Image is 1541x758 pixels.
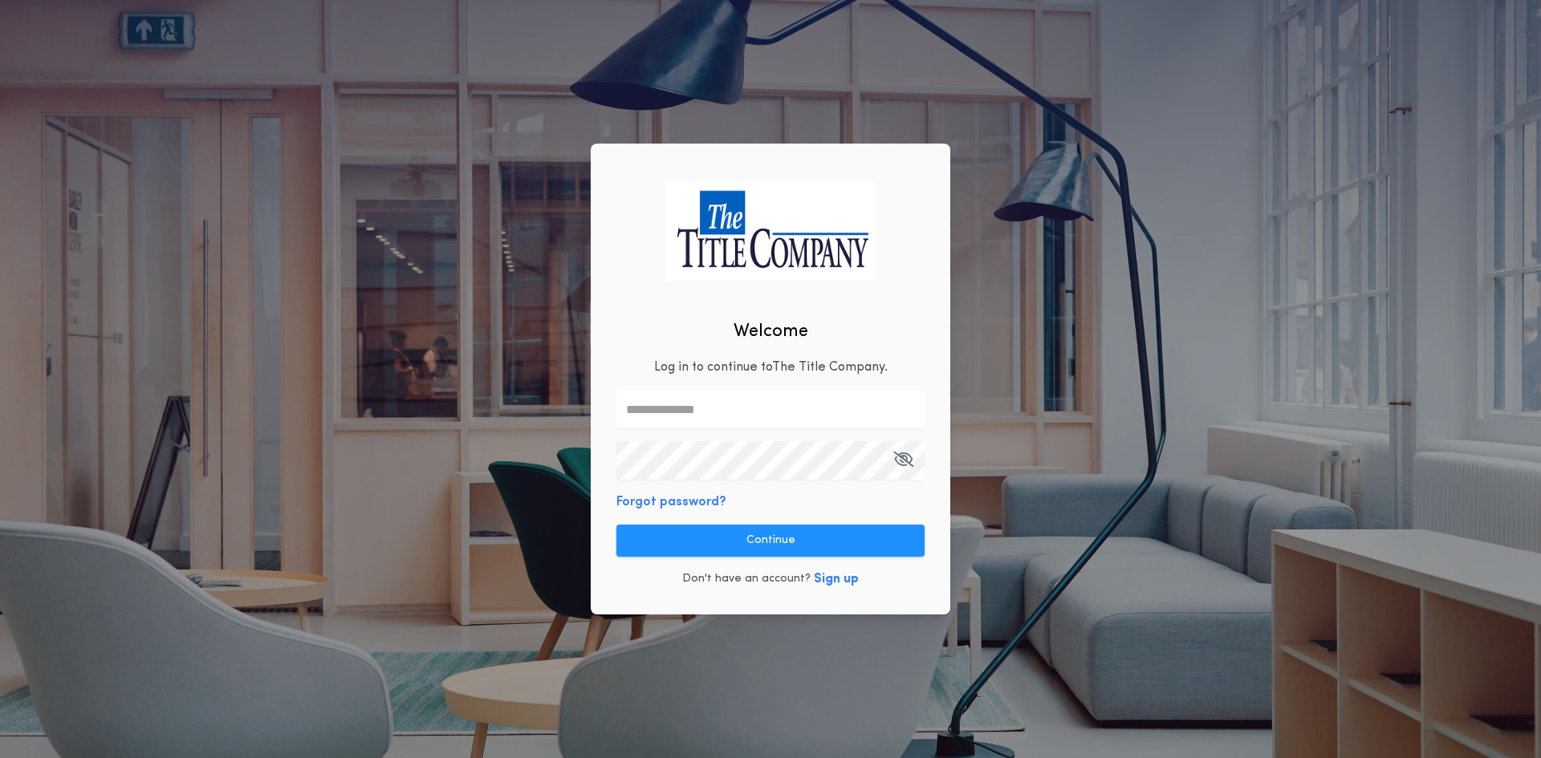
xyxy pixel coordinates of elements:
[682,571,811,587] p: Don't have an account?
[814,570,859,589] button: Sign up
[616,492,726,512] button: Forgot password?
[665,181,876,280] img: logo
[616,525,925,557] button: Continue
[654,358,888,377] p: Log in to continue to The Title Company .
[734,318,808,345] h2: Welcome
